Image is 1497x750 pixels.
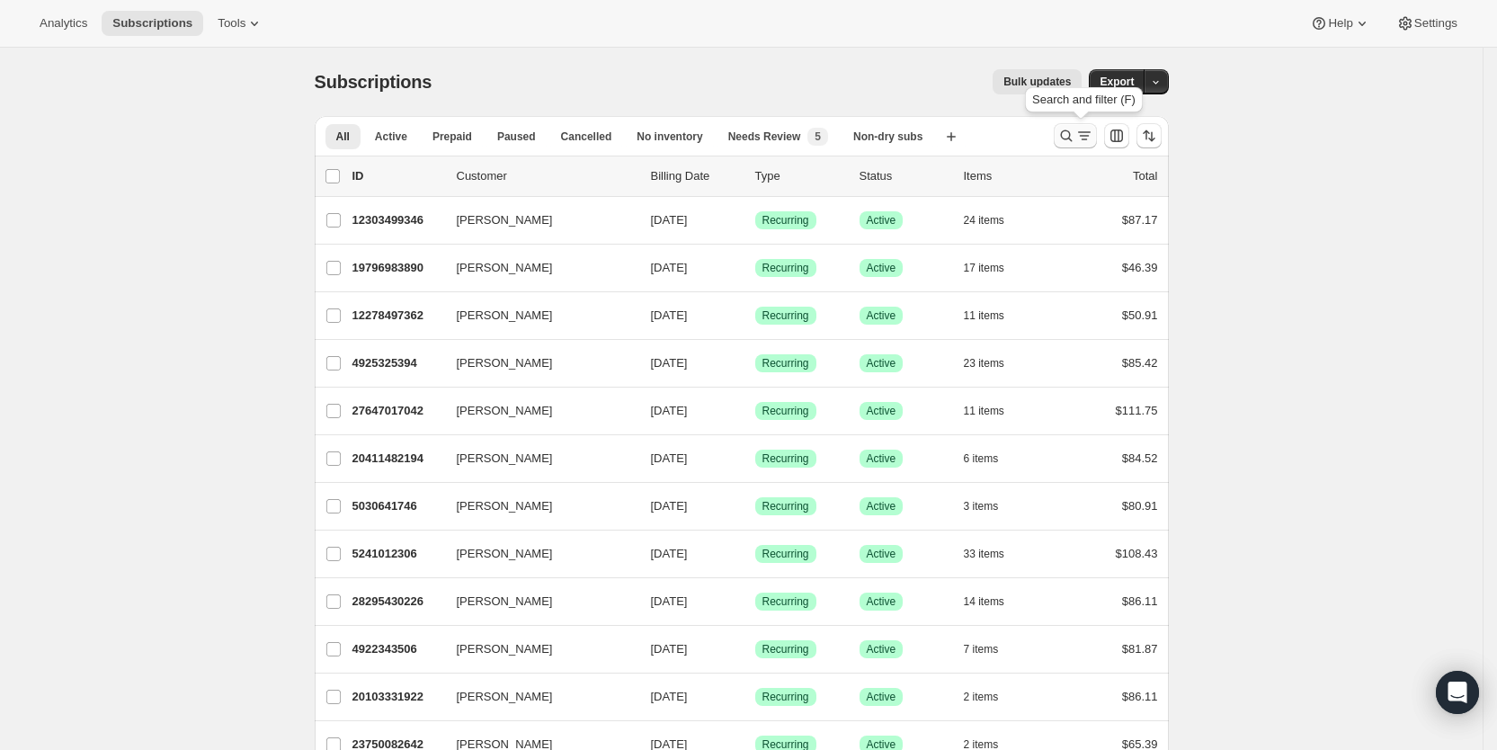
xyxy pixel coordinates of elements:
[964,255,1024,281] button: 17 items
[651,356,688,370] span: [DATE]
[964,208,1024,233] button: 24 items
[762,499,809,513] span: Recurring
[762,690,809,704] span: Recurring
[762,261,809,275] span: Recurring
[352,354,442,372] p: 4925325394
[457,497,553,515] span: [PERSON_NAME]
[40,16,87,31] span: Analytics
[352,167,1158,185] div: IDCustomerBilling DateTypeStatusItemsTotal
[315,72,432,92] span: Subscriptions
[336,129,350,144] span: All
[1122,642,1158,656] span: $81.87
[964,541,1024,567] button: 33 items
[651,547,688,560] span: [DATE]
[1104,123,1129,148] button: Customize table column order and visibility
[352,307,442,325] p: 12278497362
[352,211,442,229] p: 12303499346
[1116,547,1158,560] span: $108.43
[964,404,1004,418] span: 11 items
[352,589,1158,614] div: 28295430226[PERSON_NAME][DATE]SuccessRecurringSuccessActive14 items$86.11
[457,402,553,420] span: [PERSON_NAME]
[457,167,637,185] p: Customer
[762,213,809,228] span: Recurring
[755,167,845,185] div: Type
[352,167,442,185] p: ID
[964,594,1004,609] span: 14 items
[1122,213,1158,227] span: $87.17
[446,444,626,473] button: [PERSON_NAME]
[867,594,896,609] span: Active
[1122,261,1158,274] span: $46.39
[651,594,688,608] span: [DATE]
[867,308,896,323] span: Active
[651,213,688,227] span: [DATE]
[352,259,442,277] p: 19796983890
[964,637,1019,662] button: 7 items
[352,640,442,658] p: 4922343506
[207,11,274,36] button: Tools
[651,167,741,185] p: Billing Date
[1414,16,1457,31] span: Settings
[446,206,626,235] button: [PERSON_NAME]
[964,303,1024,328] button: 11 items
[432,129,472,144] span: Prepaid
[1386,11,1468,36] button: Settings
[867,451,896,466] span: Active
[352,541,1158,567] div: 5241012306[PERSON_NAME][DATE]SuccessRecurringSuccessActive33 items$108.43
[651,404,688,417] span: [DATE]
[352,497,442,515] p: 5030641746
[446,301,626,330] button: [PERSON_NAME]
[815,129,821,144] span: 5
[853,129,922,144] span: Non-dry subs
[446,683,626,711] button: [PERSON_NAME]
[728,129,801,144] span: Needs Review
[964,642,999,656] span: 7 items
[352,255,1158,281] div: 19796983890[PERSON_NAME][DATE]SuccessRecurringSuccessActive17 items$46.39
[446,540,626,568] button: [PERSON_NAME]
[1328,16,1352,31] span: Help
[1299,11,1381,36] button: Help
[964,308,1004,323] span: 11 items
[102,11,203,36] button: Subscriptions
[352,402,442,420] p: 27647017042
[1003,75,1071,89] span: Bulk updates
[964,356,1004,371] span: 23 items
[561,129,612,144] span: Cancelled
[762,594,809,609] span: Recurring
[1100,75,1134,89] span: Export
[218,16,245,31] span: Tools
[651,308,688,322] span: [DATE]
[1136,123,1162,148] button: Sort the results
[457,593,553,611] span: [PERSON_NAME]
[762,308,809,323] span: Recurring
[762,451,809,466] span: Recurring
[352,303,1158,328] div: 12278497362[PERSON_NAME][DATE]SuccessRecurringSuccessActive11 items$50.91
[993,69,1082,94] button: Bulk updates
[1122,308,1158,322] span: $50.91
[762,547,809,561] span: Recurring
[352,593,442,611] p: 28295430226
[867,261,896,275] span: Active
[651,690,688,703] span: [DATE]
[352,351,1158,376] div: 4925325394[PERSON_NAME][DATE]SuccessRecurringSuccessActive23 items$85.42
[352,398,1158,424] div: 27647017042[PERSON_NAME][DATE]SuccessRecurringSuccessActive11 items$111.75
[964,351,1024,376] button: 23 items
[352,545,442,563] p: 5241012306
[1122,451,1158,465] span: $84.52
[1116,404,1158,417] span: $111.75
[762,404,809,418] span: Recurring
[352,494,1158,519] div: 5030641746[PERSON_NAME][DATE]SuccessRecurringSuccessActive3 items$80.91
[457,640,553,658] span: [PERSON_NAME]
[457,307,553,325] span: [PERSON_NAME]
[651,261,688,274] span: [DATE]
[964,398,1024,424] button: 11 items
[1122,499,1158,513] span: $80.91
[867,356,896,371] span: Active
[867,690,896,704] span: Active
[762,356,809,371] span: Recurring
[937,124,966,149] button: Create new view
[446,349,626,378] button: [PERSON_NAME]
[352,684,1158,710] div: 20103331922[PERSON_NAME][DATE]SuccessRecurringSuccessActive2 items$86.11
[352,688,442,706] p: 20103331922
[867,213,896,228] span: Active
